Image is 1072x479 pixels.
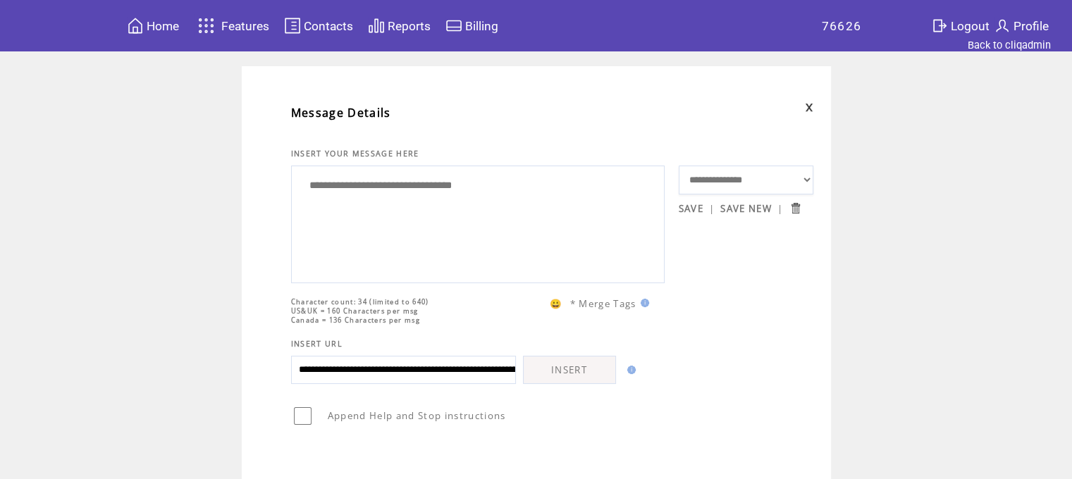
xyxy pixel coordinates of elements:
[443,15,500,37] a: Billing
[192,12,271,39] a: Features
[929,15,992,37] a: Logout
[291,105,391,120] span: Message Details
[1014,19,1049,33] span: Profile
[623,366,636,374] img: help.gif
[284,17,301,35] img: contacts.svg
[221,19,269,33] span: Features
[523,356,616,384] a: INSERT
[125,15,181,37] a: Home
[328,409,506,422] span: Append Help and Stop instructions
[282,15,355,37] a: Contacts
[291,339,343,349] span: INSERT URL
[931,17,948,35] img: exit.svg
[709,202,715,215] span: |
[388,19,431,33] span: Reports
[789,201,802,215] input: Submit
[304,19,353,33] span: Contacts
[636,299,649,307] img: help.gif
[445,17,462,35] img: creidtcard.svg
[679,202,703,215] a: SAVE
[822,19,862,33] span: 76626
[366,15,433,37] a: Reports
[992,15,1051,37] a: Profile
[291,316,420,325] span: Canada = 136 Characters per msg
[951,19,990,33] span: Logout
[570,297,636,310] span: * Merge Tags
[291,306,419,316] span: US&UK = 160 Characters per msg
[994,17,1011,35] img: profile.svg
[465,19,498,33] span: Billing
[968,39,1051,51] a: Back to cliqadmin
[550,297,562,310] span: 😀
[147,19,179,33] span: Home
[777,202,783,215] span: |
[368,17,385,35] img: chart.svg
[291,297,429,306] span: Character count: 34 (limited to 640)
[194,14,218,37] img: features.svg
[291,149,419,158] span: INSERT YOUR MESSAGE HERE
[127,17,144,35] img: home.svg
[720,202,772,215] a: SAVE NEW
